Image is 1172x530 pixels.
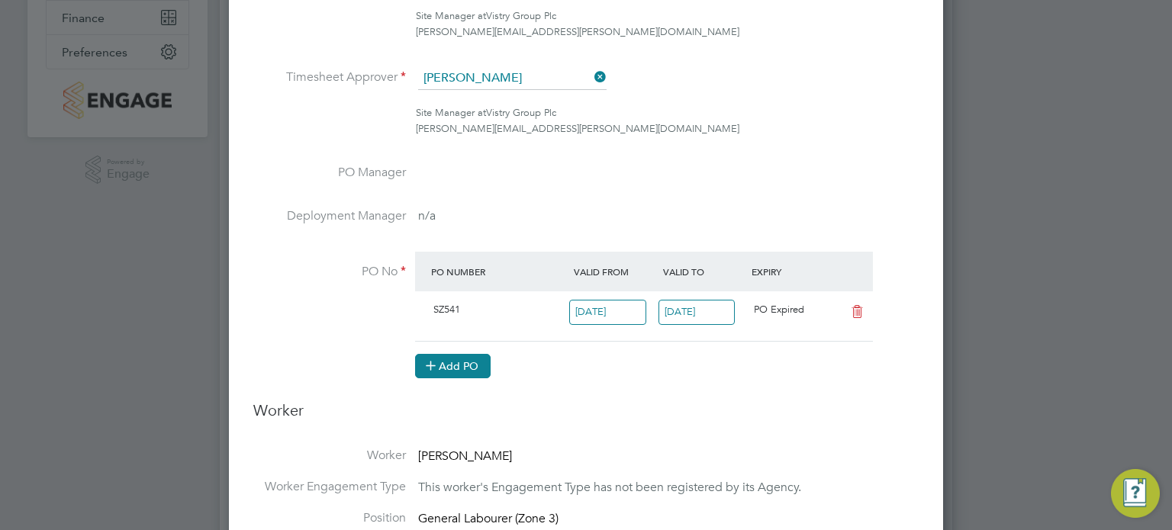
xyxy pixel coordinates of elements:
[418,448,512,464] span: [PERSON_NAME]
[416,122,739,135] span: [PERSON_NAME][EMAIL_ADDRESS][PERSON_NAME][DOMAIN_NAME]
[416,106,486,119] span: Site Manager at
[416,9,486,22] span: Site Manager at
[754,303,804,316] span: PO Expired
[253,208,406,224] label: Deployment Manager
[253,448,406,464] label: Worker
[416,24,919,40] div: [PERSON_NAME][EMAIL_ADDRESS][PERSON_NAME][DOMAIN_NAME]
[253,510,406,526] label: Position
[433,303,460,316] span: SZ541
[253,479,406,495] label: Worker Engagement Type
[570,258,659,285] div: Valid From
[253,400,919,432] h3: Worker
[418,480,801,495] span: This worker's Engagement Type has not been registered by its Agency.
[418,511,559,526] span: General Labourer (Zone 3)
[659,258,749,285] div: Valid To
[253,69,406,85] label: Timesheet Approver
[748,258,837,285] div: Expiry
[486,9,556,22] span: Vistry Group Plc
[427,258,570,285] div: PO Number
[569,300,646,325] input: Select one
[418,208,436,223] span: n/a
[415,354,491,378] button: Add PO
[658,300,736,325] input: Select one
[253,165,406,181] label: PO Manager
[1111,469,1160,518] button: Engage Resource Center
[253,264,406,280] label: PO No
[418,67,607,90] input: Search for...
[486,106,556,119] span: Vistry Group Plc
